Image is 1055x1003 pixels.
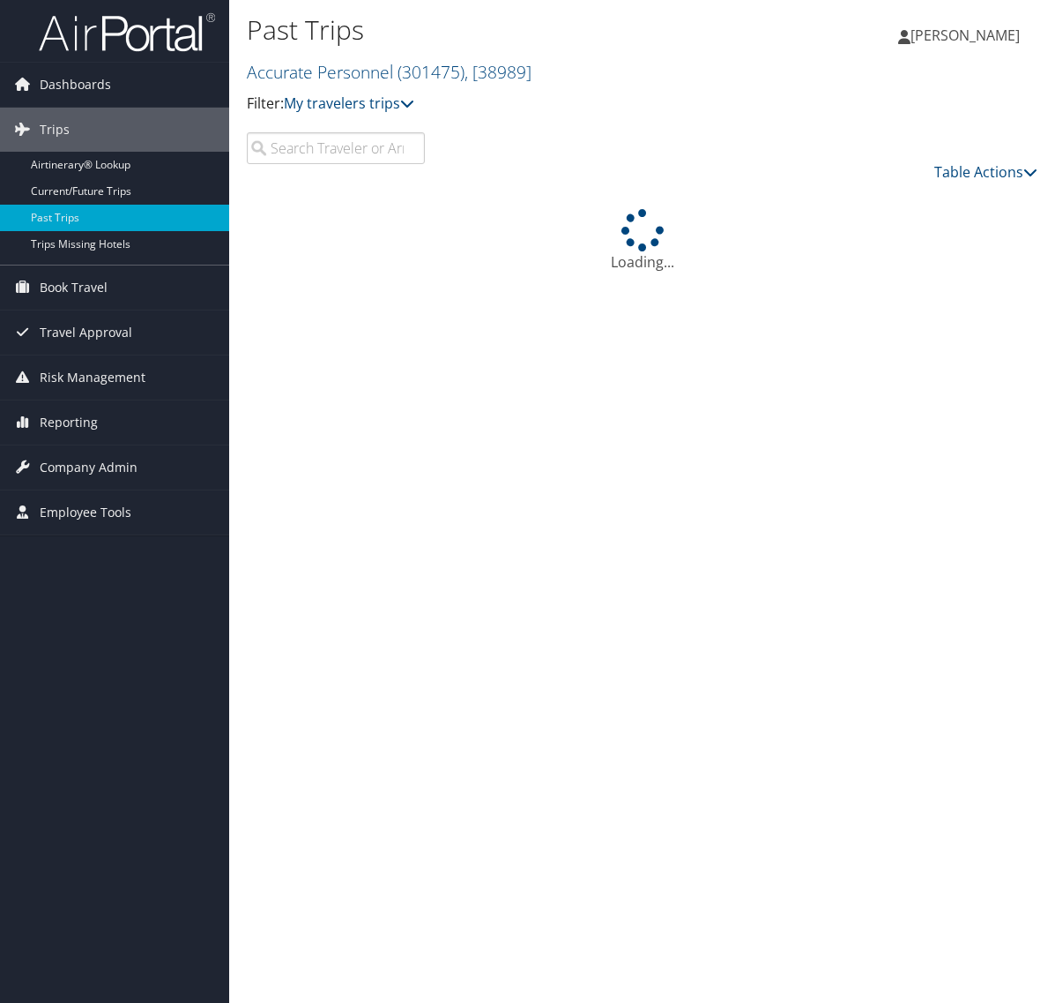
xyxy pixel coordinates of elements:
[464,60,531,84] span: , [ 38989 ]
[247,60,531,84] a: Accurate Personnel
[40,108,70,152] span: Trips
[910,26,1020,45] span: [PERSON_NAME]
[898,9,1037,62] a: [PERSON_NAME]
[284,94,414,113] a: My travelers trips
[247,132,425,164] input: Search Traveler or Arrival City
[934,162,1037,182] a: Table Actions
[40,356,145,400] span: Risk Management
[40,311,132,355] span: Travel Approval
[40,400,98,445] span: Reporting
[397,60,464,84] span: ( 301475 )
[40,490,131,535] span: Employee Tools
[40,63,111,107] span: Dashboards
[39,11,215,53] img: airportal-logo.png
[247,11,774,49] h1: Past Trips
[247,93,774,116] p: Filter:
[40,266,108,310] span: Book Travel
[247,209,1037,273] div: Loading...
[40,445,137,490] span: Company Admin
